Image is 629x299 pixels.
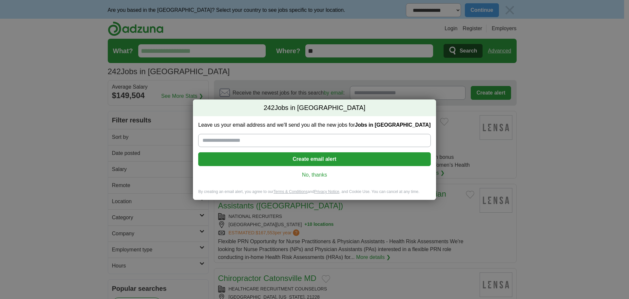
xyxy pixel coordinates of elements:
strong: Jobs in [GEOGRAPHIC_DATA] [355,122,430,128]
a: Terms & Conditions [274,189,308,194]
button: Create email alert [198,152,430,166]
h2: Jobs in [GEOGRAPHIC_DATA] [193,99,436,117]
label: Leave us your email address and we'll send you all the new jobs for [198,121,430,129]
span: 242 [264,103,275,113]
a: Privacy Notice [314,189,339,194]
div: By creating an email alert, you agree to our and , and Cookie Use. You can cancel at any time. [193,189,436,200]
a: No, thanks [203,171,425,179]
